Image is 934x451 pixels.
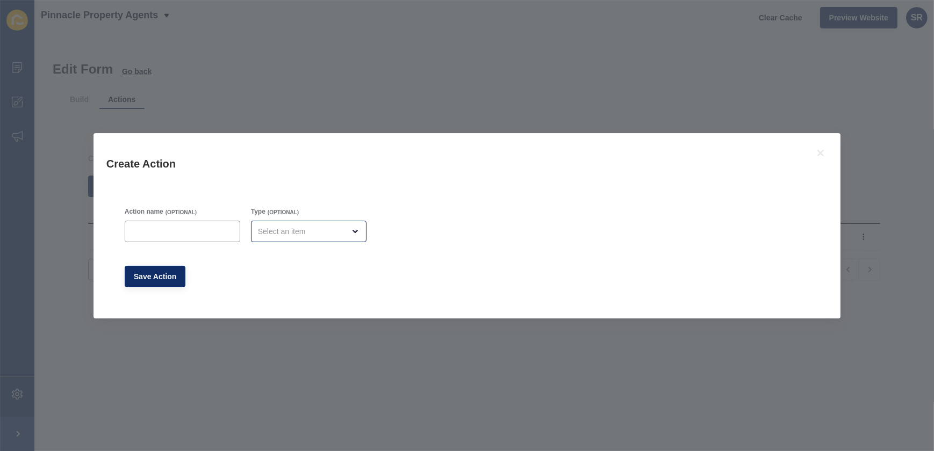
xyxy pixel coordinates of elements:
[125,207,163,216] label: Action name
[166,209,197,216] span: (OPTIONAL)
[251,221,367,242] div: open menu
[125,266,186,287] button: Save Action
[268,209,299,216] span: (OPTIONAL)
[134,271,177,282] span: Save Action
[106,157,801,171] h1: Create Action
[251,207,265,216] label: Type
